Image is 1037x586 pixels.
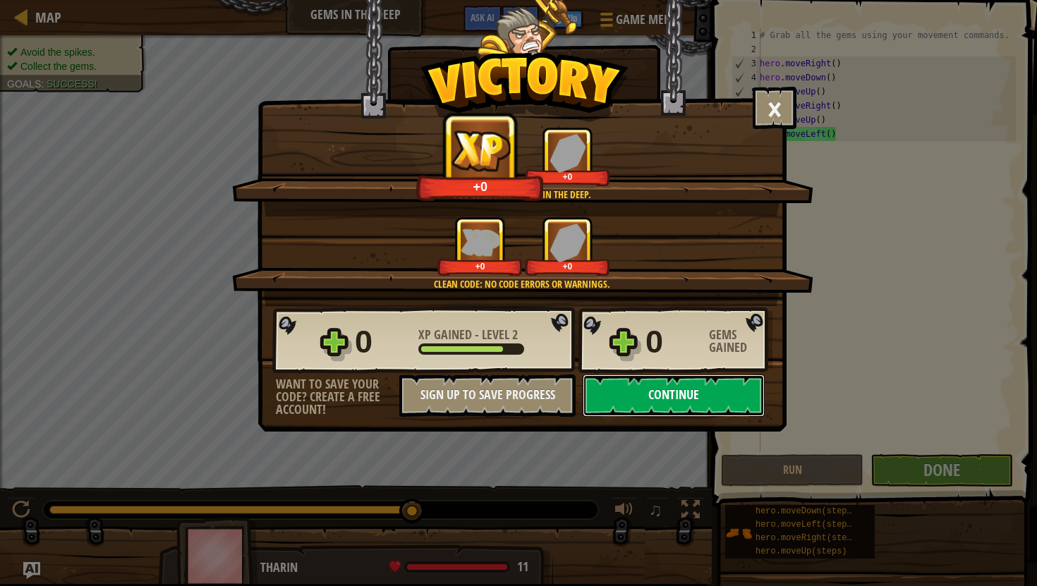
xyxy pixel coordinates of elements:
img: Victory [420,52,629,123]
button: Sign Up to Save Progress [399,374,576,417]
img: Gems Gained [550,133,586,172]
img: Gems Gained [550,223,586,262]
button: × [753,87,796,129]
div: 0 [355,319,410,365]
div: +0 [420,178,540,195]
div: Clean code: no code errors or warnings. [299,277,744,291]
img: XP Gained [461,228,500,256]
span: XP Gained [418,326,475,343]
div: Gems Gained [709,329,772,354]
span: Level [479,326,512,343]
span: 2 [512,326,518,343]
div: +0 [440,261,520,271]
img: XP Gained [446,126,516,175]
button: Continue [583,374,765,417]
div: You completed Gems in the Deep. [299,188,744,202]
div: +0 [528,261,607,271]
div: Want to save your code? Create a free account! [276,378,399,416]
div: +0 [528,171,607,182]
div: - [418,329,518,341]
div: 0 [645,319,701,365]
